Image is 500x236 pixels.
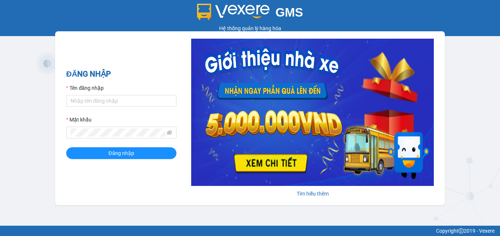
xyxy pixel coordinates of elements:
h2: ĐĂNG NHẬP [66,68,176,80]
span: Đăng nhập [108,149,134,157]
input: Tên đăng nhập [66,95,176,107]
div: Copyright 2019 - Vexere [6,227,494,235]
div: Hệ thống quản lý hàng hóa [2,24,498,32]
input: Mật khẩu [71,128,165,137]
span: GMS [275,6,303,19]
span: eye-invisible [167,130,172,135]
a: GMS [197,11,303,17]
div: Tìm hiểu thêm [191,190,434,198]
label: Mật khẩu [66,116,92,124]
img: logo 2 [197,4,270,20]
label: Tên đăng nhập [66,84,104,92]
span: copyright [458,228,464,233]
button: Đăng nhập [66,147,176,159]
img: banner-0 [191,39,434,186]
